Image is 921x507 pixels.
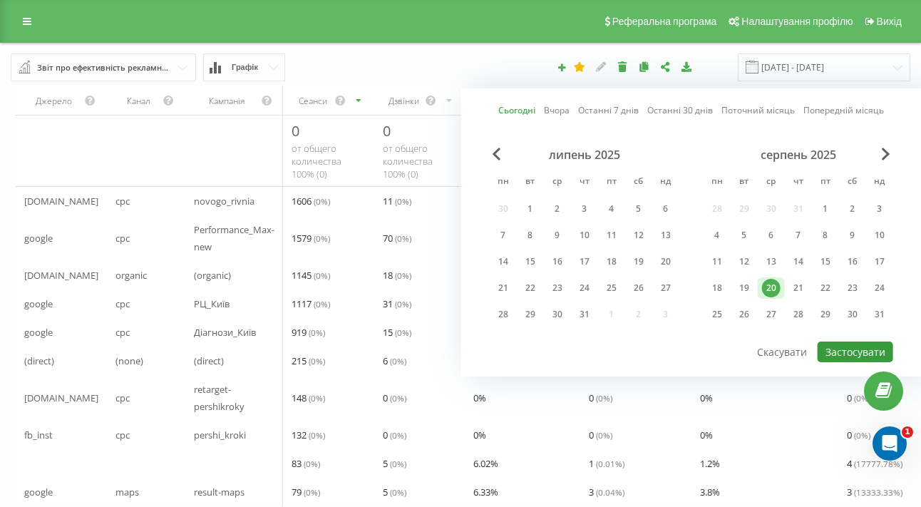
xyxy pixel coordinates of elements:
div: 26 [735,305,753,324]
span: (direct) [194,352,224,369]
span: от общего количества 100% ( 0 ) [383,142,433,180]
div: 20 [657,252,675,271]
div: нд 27 лип 2025 р. [652,277,679,299]
div: ср 13 серп 2025 р. [758,251,785,272]
div: 9 [548,226,567,245]
div: 1 [816,200,835,218]
div: липень 2025 [490,148,679,162]
div: пн 4 серп 2025 р. [704,225,731,246]
div: чт 14 серп 2025 р. [785,251,812,272]
abbr: четвер [788,172,809,193]
span: 1117 [292,295,330,312]
span: 132 [292,426,325,444]
span: cpc [115,230,130,247]
abbr: вівторок [520,172,541,193]
span: ( 0 %) [304,458,320,469]
div: 25 [602,279,621,297]
div: 17 [575,252,594,271]
span: 79 [292,483,320,501]
div: 25 [708,305,726,324]
div: Дзвінки [383,95,425,107]
div: нд 10 серп 2025 р. [866,225,893,246]
div: 31 [575,305,594,324]
div: 24 [870,279,889,297]
div: 23 [548,279,567,297]
div: 20 [762,279,781,297]
span: maps [115,483,139,501]
div: серпень 2025 [704,148,893,162]
a: Поточний місяць [721,103,795,117]
div: 28 [494,305,513,324]
div: вт 1 лип 2025 р. [517,198,544,220]
div: 13 [762,252,781,271]
div: 22 [816,279,835,297]
div: сб 30 серп 2025 р. [839,304,866,325]
span: 3 [589,483,624,501]
span: ( 0 %) [390,486,406,498]
div: 12 [629,226,648,245]
div: 19 [629,252,648,271]
div: 9 [843,226,862,245]
div: ср 16 лип 2025 р. [544,251,571,272]
div: чт 10 лип 2025 р. [571,225,598,246]
abbr: субота [842,172,863,193]
span: google [24,483,53,501]
span: organic [115,267,147,284]
span: 1606 [292,193,330,210]
div: 18 [708,279,726,297]
div: вт 8 лип 2025 р. [517,225,544,246]
div: 4 [602,200,621,218]
span: cpc [115,389,130,406]
div: 3 [870,200,889,218]
div: 2 [548,200,567,218]
div: пн 7 лип 2025 р. [490,225,517,246]
span: 0 [589,389,612,406]
span: ( 0 %) [390,392,406,404]
span: ( 0 %) [304,486,320,498]
abbr: вівторок [734,172,755,193]
span: ( 0 %) [390,458,406,469]
span: РЦ_Київ [194,295,230,312]
div: 26 [629,279,648,297]
div: сб 5 лип 2025 р. [625,198,652,220]
div: 27 [762,305,781,324]
div: сб 2 серп 2025 р. [839,198,866,220]
span: google [24,295,53,312]
abbr: неділя [655,172,676,193]
button: Скасувати [749,342,815,362]
span: 0 [383,389,406,406]
span: [DOMAIN_NAME] [24,267,98,284]
span: 215 [292,352,325,369]
div: 8 [521,226,540,245]
span: ( 13333.33 %) [854,486,902,498]
div: 6 [657,200,675,218]
span: 1 [902,426,913,438]
button: Графік [203,53,285,81]
div: пт 29 серп 2025 р. [812,304,839,325]
div: вт 22 лип 2025 р. [517,277,544,299]
div: 14 [789,252,808,271]
div: пн 25 серп 2025 р. [704,304,731,325]
div: пт 4 лип 2025 р. [598,198,625,220]
button: Застосувати [818,342,893,362]
span: Вихід [877,16,902,27]
div: 30 [548,305,567,324]
span: 1579 [292,230,330,247]
div: вт 26 серп 2025 р. [731,304,758,325]
abbr: неділя [869,172,890,193]
div: чт 7 серп 2025 р. [785,225,812,246]
div: Сеанси [292,95,334,107]
div: ср 6 серп 2025 р. [758,225,785,246]
div: нд 17 серп 2025 р. [866,251,893,272]
span: 6.33 % [473,483,498,501]
div: 29 [521,305,540,324]
span: ( 0 %) [395,327,411,338]
div: 23 [843,279,862,297]
div: 5 [735,226,753,245]
div: Кампанія [194,95,261,107]
div: 15 [816,252,835,271]
div: 18 [602,252,621,271]
span: ( 0 %) [309,429,325,441]
span: 70 [383,230,411,247]
span: pershi_kroki [194,426,246,444]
